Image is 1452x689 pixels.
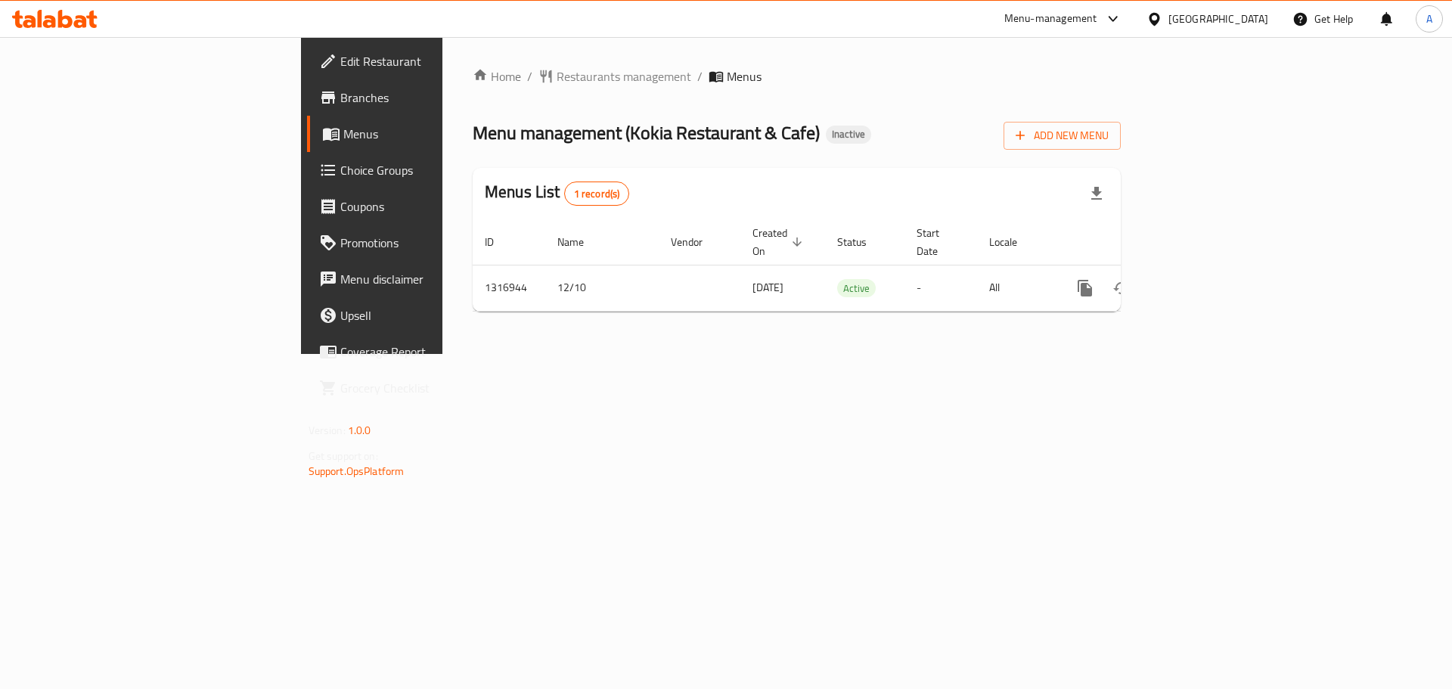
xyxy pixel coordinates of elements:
[1004,122,1121,150] button: Add New Menu
[340,270,532,288] span: Menu disclaimer
[307,43,544,79] a: Edit Restaurant
[473,219,1224,312] table: enhanced table
[340,197,532,216] span: Coupons
[538,67,691,85] a: Restaurants management
[564,182,630,206] div: Total records count
[340,161,532,179] span: Choice Groups
[473,67,1121,85] nav: breadcrumb
[485,233,513,251] span: ID
[557,233,603,251] span: Name
[1426,11,1432,27] span: A
[309,446,378,466] span: Get support on:
[307,297,544,334] a: Upsell
[557,67,691,85] span: Restaurants management
[826,126,871,144] div: Inactive
[917,224,959,260] span: Start Date
[307,225,544,261] a: Promotions
[340,343,532,361] span: Coverage Report
[545,265,659,311] td: 12/10
[837,233,886,251] span: Status
[307,188,544,225] a: Coupons
[977,265,1055,311] td: All
[837,280,876,297] span: Active
[340,306,532,324] span: Upsell
[1004,10,1097,28] div: Menu-management
[307,370,544,406] a: Grocery Checklist
[904,265,977,311] td: -
[1016,126,1109,145] span: Add New Menu
[340,88,532,107] span: Branches
[837,279,876,297] div: Active
[565,187,629,201] span: 1 record(s)
[989,233,1037,251] span: Locale
[1103,270,1140,306] button: Change Status
[727,67,762,85] span: Menus
[340,379,532,397] span: Grocery Checklist
[307,116,544,152] a: Menus
[697,67,703,85] li: /
[309,421,346,440] span: Version:
[485,181,629,206] h2: Menus List
[340,52,532,70] span: Edit Restaurant
[752,278,783,297] span: [DATE]
[348,421,371,440] span: 1.0.0
[1067,270,1103,306] button: more
[343,125,532,143] span: Menus
[340,234,532,252] span: Promotions
[752,224,807,260] span: Created On
[307,79,544,116] a: Branches
[307,261,544,297] a: Menu disclaimer
[826,128,871,141] span: Inactive
[307,152,544,188] a: Choice Groups
[1168,11,1268,27] div: [GEOGRAPHIC_DATA]
[671,233,722,251] span: Vendor
[307,334,544,370] a: Coverage Report
[309,461,405,481] a: Support.OpsPlatform
[1078,175,1115,212] div: Export file
[473,116,820,150] span: Menu management ( Kokia Restaurant & Cafe )
[1055,219,1224,265] th: Actions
